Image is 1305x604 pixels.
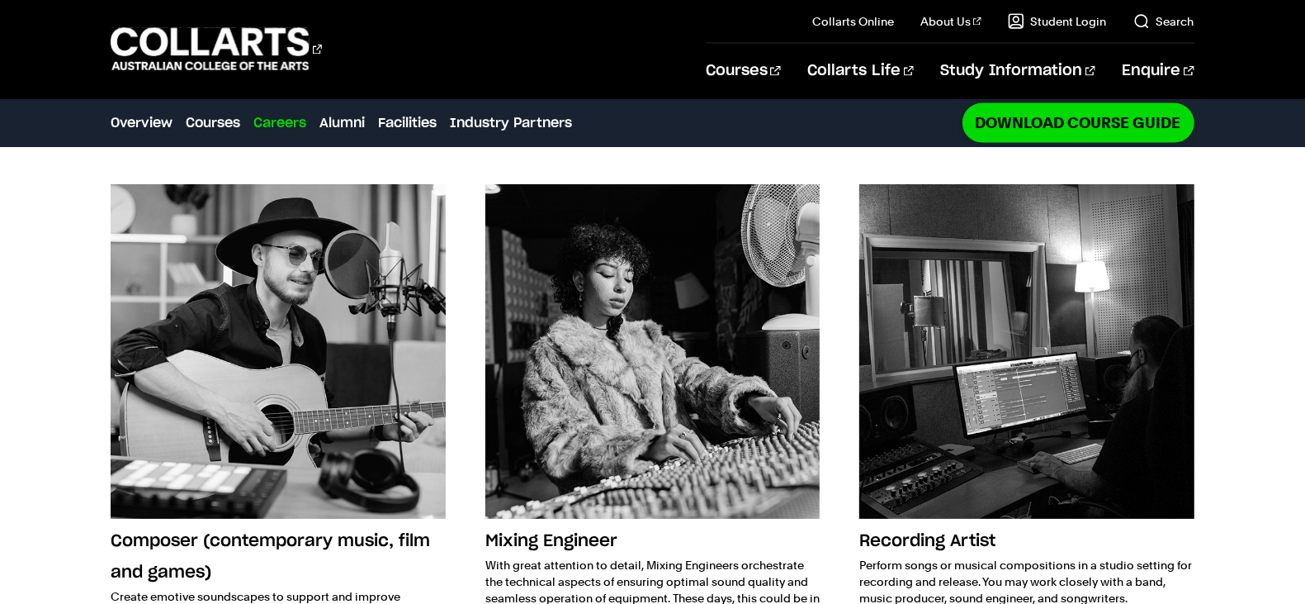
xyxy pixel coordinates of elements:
a: Alumni [319,113,365,133]
a: Collarts Online [812,13,894,30]
h3: Composer (contemporary music, film and games) [111,526,445,588]
a: Search [1133,13,1194,30]
h3: Recording Artist [859,526,1194,557]
a: Facilities [378,113,437,133]
a: Download Course Guide [962,103,1194,142]
a: Collarts Life [807,44,914,98]
div: Go to homepage [111,26,322,73]
a: Overview [111,113,173,133]
a: Study Information [940,44,1095,98]
a: Industry Partners [450,113,572,133]
a: About Us [920,13,981,30]
a: Enquire [1122,44,1194,98]
a: Careers [253,113,306,133]
a: Courses [186,113,240,133]
a: Student Login [1008,13,1107,30]
h3: Mixing Engineer [485,526,820,557]
a: Courses [706,44,781,98]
